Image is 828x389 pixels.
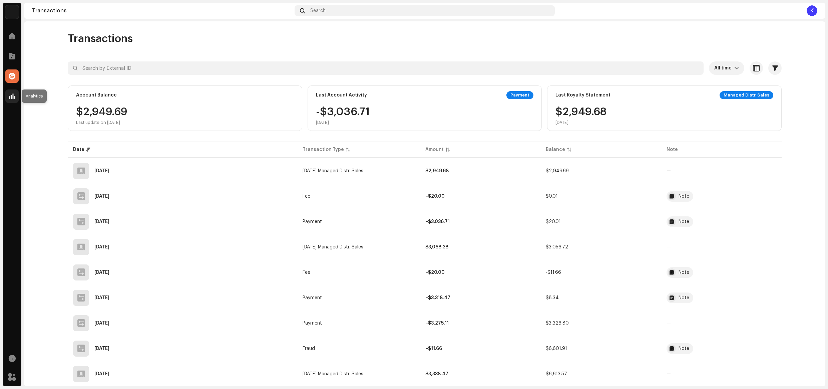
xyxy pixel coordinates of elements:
[303,372,363,376] span: Jul 2025 Managed Distr. Sales
[679,219,689,224] div: Note
[546,321,569,326] span: $3,326.80
[667,321,671,326] re-a-table-badge: —
[303,219,322,224] span: Payment
[76,120,127,125] div: Last update on [DATE]
[5,5,19,19] img: 4d355f5d-9311-46a2-b30d-525bdb8252bf
[425,346,442,351] strong: –$11.66
[667,216,776,227] span: You are receiving a payment for your reported earnings through Good Morning Music
[679,270,689,275] div: Note
[425,146,444,153] div: Amount
[667,293,776,303] span: You are receiving a payment for your reported earnings through Good Morning Music
[667,267,776,278] span: You are receiving a payment for your reported earnings through Good Morning Music
[425,169,449,173] strong: $2,949.68
[425,296,450,300] strong: –$3,318.47
[32,8,292,13] div: Transactions
[546,372,567,376] span: $6,613.57
[303,270,310,275] span: Fee
[546,270,561,275] span: -$11.66
[720,91,773,99] div: Managed Distr. Sales
[303,194,310,199] span: Fee
[68,32,133,45] span: Transactions
[316,120,370,125] div: [DATE]
[679,296,689,300] div: Note
[303,146,344,153] div: Transaction Type
[667,191,776,202] span: You are receiving a payment for your reported earnings through Good Morning Music
[303,346,315,351] span: Fraud
[555,92,610,98] div: Last Royalty Statement
[546,194,558,199] span: $0.01
[303,245,363,249] span: Aug 2025 Managed Distr. Sales
[425,194,445,199] strong: –$20.00
[76,92,117,98] div: Account Balance
[94,194,109,199] div: Sep 12, 2025
[316,92,367,98] div: Last Account Activity
[425,321,449,326] strong: –$3,275.11
[425,219,450,224] strong: –$3,036.71
[425,372,448,376] strong: $3,338.47
[94,270,109,275] div: Aug 14, 2025
[310,8,326,13] span: Search
[667,245,671,249] re-a-table-badge: —
[546,296,559,300] span: $8.34
[68,61,704,75] input: Search by External ID
[94,321,109,326] div: Aug 7, 2025
[667,169,671,173] re-a-table-badge: —
[94,219,109,224] div: Sep 12, 2025
[546,146,565,153] div: Balance
[546,245,568,249] span: $3,056.72
[303,296,322,300] span: Payment
[506,91,533,99] div: Payment
[425,270,445,275] strong: –$20.00
[73,146,84,153] div: Date
[94,346,109,351] div: Aug 7, 2025
[546,346,567,351] span: $6,601.91
[714,61,734,75] span: All time
[667,372,671,376] re-a-table-badge: —
[425,245,448,249] strong: $3,068.38
[667,343,776,354] span: Artificial Streaming Spotify fine for Majnoon Nabodam for May 2025.
[734,61,739,75] div: dropdown trigger
[303,321,322,326] span: Payment
[546,169,569,173] span: $2,949.69
[546,219,561,224] span: $20.01
[679,194,689,199] div: Note
[94,372,109,376] div: Aug 1, 2025
[94,245,109,249] div: Sep 5, 2025
[807,5,817,16] div: K
[94,169,109,173] div: Oct 2, 2025
[679,346,689,351] div: Note
[555,120,606,125] div: [DATE]
[303,169,363,173] span: Sep 2025 Managed Distr. Sales
[94,296,109,300] div: Aug 14, 2025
